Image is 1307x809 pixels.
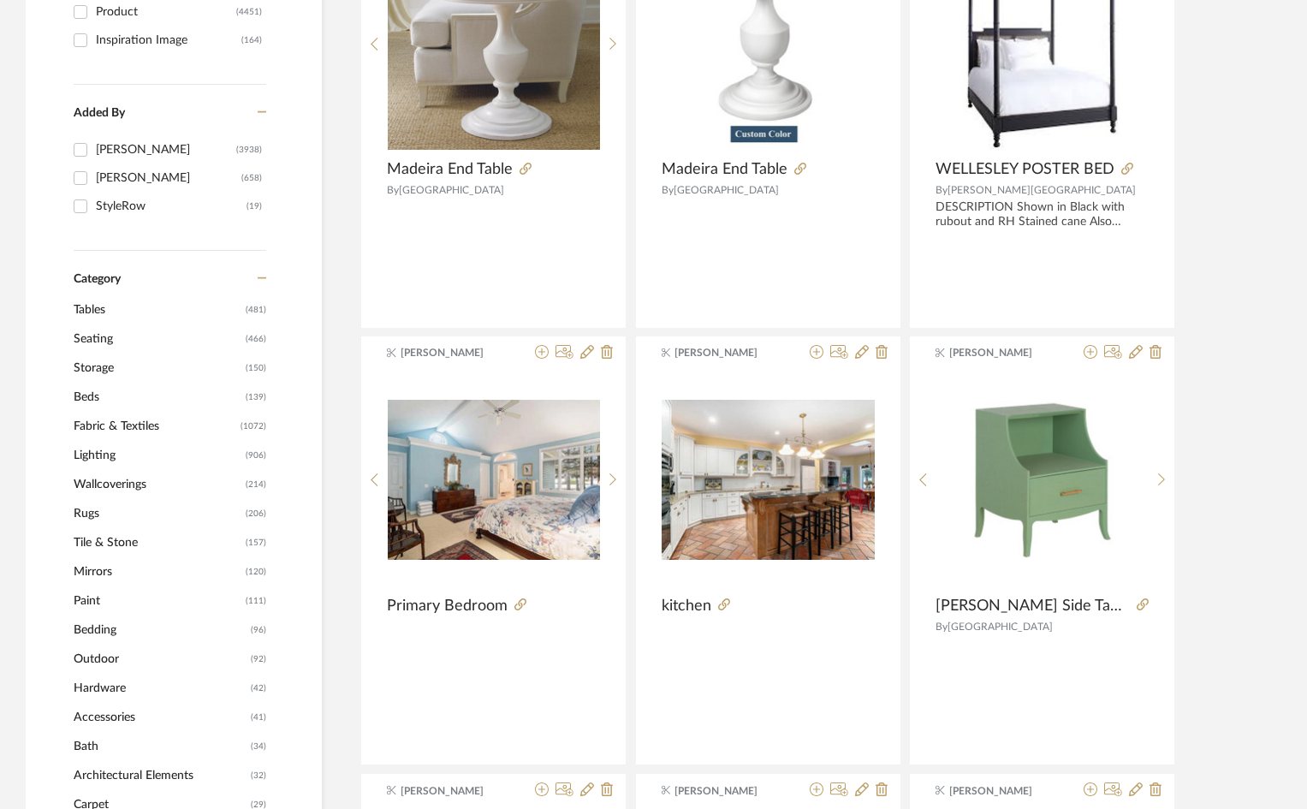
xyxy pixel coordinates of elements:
[662,185,674,195] span: By
[246,325,266,353] span: (466)
[246,500,266,527] span: (206)
[387,160,513,179] span: Madeira End Table
[236,136,262,164] div: (3938)
[74,295,241,324] span: Tables
[936,622,948,632] span: By
[251,645,266,673] span: (92)
[949,783,1057,799] span: [PERSON_NAME]
[241,27,262,54] div: (164)
[96,193,247,220] div: StyleRow
[251,733,266,760] span: (34)
[936,160,1114,179] span: WELLESLEY POSTER BED
[74,616,247,645] span: Bedding
[662,400,875,560] img: kitchen
[251,704,266,731] span: (41)
[247,193,262,220] div: (19)
[662,597,711,616] span: kitchen
[251,762,266,789] span: (32)
[241,413,266,440] span: (1072)
[674,783,782,799] span: [PERSON_NAME]
[936,374,1149,586] img: George III Side Table in Green
[401,345,508,360] span: [PERSON_NAME]
[74,645,247,674] span: Outdoor
[387,185,399,195] span: By
[674,345,782,360] span: [PERSON_NAME]
[96,164,241,192] div: [PERSON_NAME]
[674,185,779,195] span: [GEOGRAPHIC_DATA]
[74,674,247,703] span: Hardware
[948,622,1053,632] span: [GEOGRAPHIC_DATA]
[74,732,247,761] span: Bath
[246,296,266,324] span: (481)
[936,185,948,195] span: By
[241,164,262,192] div: (658)
[74,761,247,790] span: Architectural Elements
[949,345,1057,360] span: [PERSON_NAME]
[74,354,241,383] span: Storage
[246,587,266,615] span: (111)
[74,499,241,528] span: Rugs
[74,557,241,586] span: Mirrors
[662,160,787,179] span: Madeira End Table
[96,27,241,54] div: Inspiration Image
[401,783,508,799] span: [PERSON_NAME]
[74,528,241,557] span: Tile & Stone
[399,185,504,195] span: [GEOGRAPHIC_DATA]
[251,616,266,644] span: (96)
[948,185,1136,195] span: [PERSON_NAME][GEOGRAPHIC_DATA]
[74,470,241,499] span: Wallcoverings
[936,597,1130,616] span: [PERSON_NAME] Side Table in Green
[251,675,266,702] span: (42)
[246,529,266,556] span: (157)
[74,383,241,412] span: Beds
[74,586,241,616] span: Paint
[246,558,266,586] span: (120)
[96,136,236,164] div: [PERSON_NAME]
[74,703,247,732] span: Accessories
[74,324,241,354] span: Seating
[246,384,266,411] span: (139)
[387,597,508,616] span: Primary Bedroom
[246,354,266,382] span: (150)
[74,272,121,287] span: Category
[388,400,600,559] img: Primary Bedroom
[74,412,236,441] span: Fabric & Textiles
[74,441,241,470] span: Lighting
[246,471,266,498] span: (214)
[246,442,266,469] span: (906)
[74,107,125,119] span: Added By
[936,200,1149,229] div: DESCRIPTION Shown in Black with rubout and RH Stained cane Also Shown in White with rubout and Pa...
